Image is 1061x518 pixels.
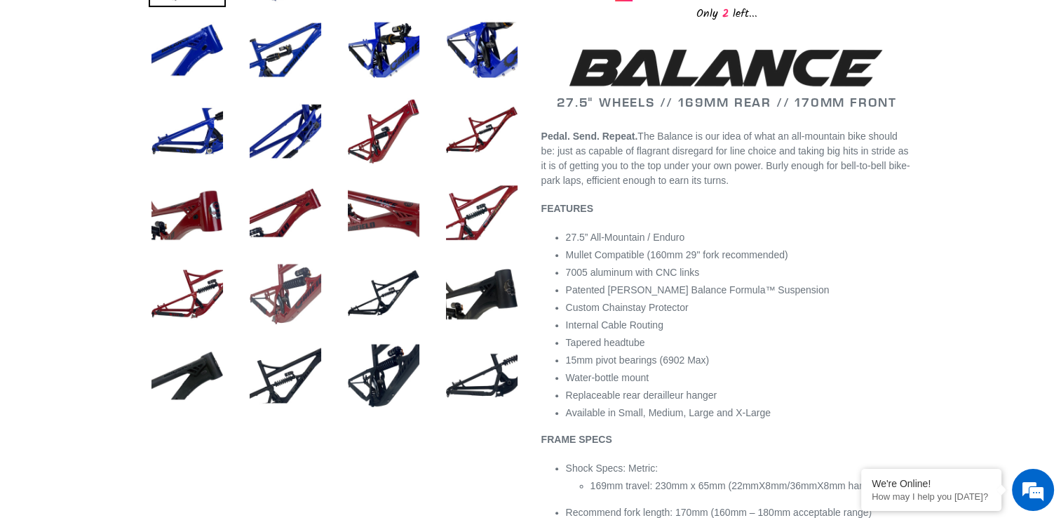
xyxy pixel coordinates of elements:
div: Minimize live chat window [230,7,264,41]
img: Load image into Gallery viewer, BALANCE - Frameset [345,337,422,414]
img: Load image into Gallery viewer, BALANCE - Frameset [149,93,226,170]
span: 2 [718,5,733,22]
img: Load image into Gallery viewer, BALANCE - Frameset [247,337,324,414]
span: Patented [PERSON_NAME] Balance Formula™ Suspension [566,284,830,295]
div: We're Online! [872,478,991,489]
div: Only left... [615,1,839,23]
p: How may I help you today? [872,491,991,502]
span: 27.5” All-Mountain / Enduro [566,232,685,243]
img: Load image into Gallery viewer, BALANCE - Frameset [247,255,324,333]
textarea: Type your message and hit 'Enter' [7,358,267,407]
span: We're online! [81,164,194,306]
img: Load image into Gallery viewer, BALANCE - Frameset [345,93,422,170]
img: Load image into Gallery viewer, BALANCE - Frameset [149,255,226,333]
img: Load image into Gallery viewer, BALANCE - Frameset [443,93,520,170]
span: 7005 aluminum with CNC links [566,267,700,278]
span: Shock Specs: Metric: [566,463,658,474]
div: Chat with us now [94,79,257,97]
b: FRAME SPECS [541,434,612,445]
p: The Balance is our idea of what an all-mountain bike should be: just as capable of flagrant disre... [541,129,913,188]
b: FEATURES [541,203,593,214]
span: Internal Cable Routing [566,319,663,331]
img: Load image into Gallery viewer, BALANCE - Frameset [149,11,226,88]
span: Mullet Compatible (160mm 29" fork recommended) [566,249,788,260]
img: Load image into Gallery viewer, BALANCE - Frameset [443,174,520,251]
img: Load image into Gallery viewer, BALANCE - Frameset [149,174,226,251]
img: Load image into Gallery viewer, BALANCE - Frameset [149,337,226,414]
span: 15mm pivot bearings (6902 Max) [566,354,710,366]
img: Load image into Gallery viewer, BALANCE - Frameset [345,174,422,251]
span: Custom Chainstay Protector [566,302,689,313]
span: Recommend fork length: 170mm (160mm – 180mm acceptable range) [566,507,872,518]
img: Load image into Gallery viewer, BALANCE - Frameset [443,337,520,414]
img: Load image into Gallery viewer, BALANCE - Frameset [345,255,422,333]
h2: 27.5" WHEELS // 169MM REAR // 170MM FRONT [541,44,913,109]
img: Load image into Gallery viewer, BALANCE - Frameset [443,255,520,333]
span: 169mm travel: 230mm x 65mm (22mmX8mm/36mmX8mm hardware) [590,480,893,491]
span: Replaceable rear derailleur hanger [566,390,717,401]
img: Load image into Gallery viewer, BALANCE - Frameset [247,11,324,88]
div: Navigation go back [15,77,36,98]
img: d_696896380_company_1647369064580_696896380 [45,70,80,105]
img: Load image into Gallery viewer, BALANCE - Frameset [443,11,520,88]
b: Pedal. Send. Repeat. [541,131,638,142]
li: Available in Small, Medium, Large and X-Large [566,406,913,420]
img: Load image into Gallery viewer, BALANCE - Frameset [247,93,324,170]
span: Water-bottle mount [566,372,649,383]
img: Load image into Gallery viewer, BALANCE - Frameset [247,174,324,251]
img: Load image into Gallery viewer, BALANCE - Frameset [345,11,422,88]
li: Tapered headtube [566,336,913,350]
